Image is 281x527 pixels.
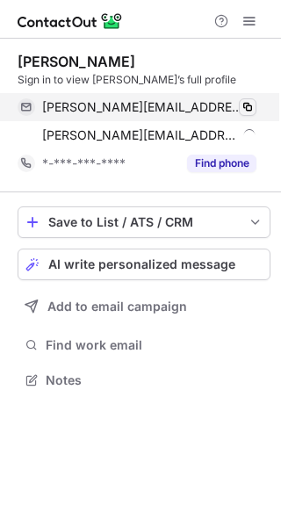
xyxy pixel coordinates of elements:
div: Sign in to view [PERSON_NAME]’s full profile [18,72,270,88]
button: save-profile-one-click [18,206,270,238]
button: Add to email campaign [18,291,270,322]
span: Notes [46,372,263,388]
div: Save to List / ATS / CRM [48,215,240,229]
img: ContactOut v5.3.10 [18,11,123,32]
span: [PERSON_NAME][EMAIL_ADDRESS][DOMAIN_NAME] [42,127,237,143]
span: [PERSON_NAME][EMAIL_ADDRESS][DOMAIN_NAME] [42,99,243,115]
div: [PERSON_NAME] [18,53,135,70]
button: Notes [18,368,270,393]
span: Find work email [46,337,263,353]
span: Add to email campaign [47,300,187,314]
button: AI write personalized message [18,249,270,280]
span: AI write personalized message [48,257,235,271]
button: Find work email [18,333,270,357]
button: Reveal Button [187,155,256,172]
